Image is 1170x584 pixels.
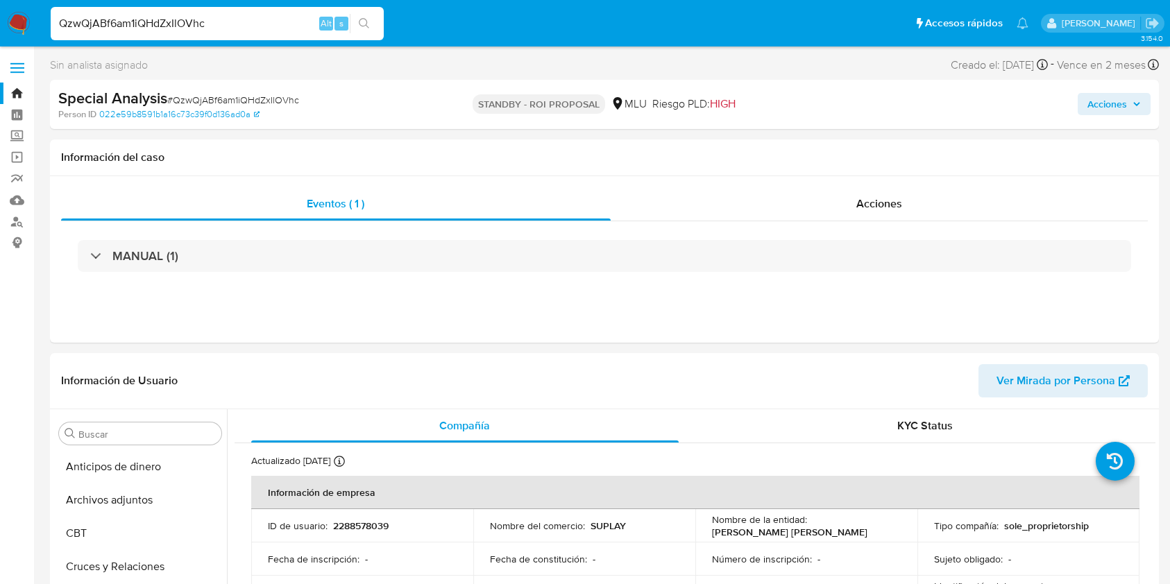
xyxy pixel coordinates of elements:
p: - [365,553,368,565]
div: MANUAL (1) [78,240,1131,272]
span: - [1051,55,1054,74]
span: Acciones [856,196,902,212]
span: s [339,17,344,30]
div: Creado el: [DATE] [951,55,1048,74]
p: Sujeto obligado : [934,553,1003,565]
span: Sin analista asignado [50,58,148,73]
span: Compañía [439,418,490,433]
th: Información de empresa [251,476,1139,509]
p: Actualizado [DATE] [251,454,330,467]
input: Buscar usuario o caso... [51,15,384,33]
p: - [1008,553,1011,565]
span: Ver Mirada por Persona [997,364,1115,397]
p: sole_proprietorship [1004,519,1089,532]
p: 2288578039 [333,519,389,532]
h3: MANUAL (1) [112,248,178,264]
p: Nombre de la entidad : [712,513,807,526]
span: Riesgo PLD: [652,96,736,112]
button: Acciones [1078,93,1151,115]
span: Vence en 2 meses [1057,58,1146,73]
p: Tipo compañía : [934,519,999,532]
p: Fecha de constitución : [490,553,587,565]
a: Notificaciones [1017,17,1028,29]
p: - [817,553,820,565]
input: Buscar [78,428,216,440]
span: Eventos ( 1 ) [307,196,364,212]
button: Archivos adjuntos [53,483,227,517]
p: Nombre del comercio : [490,519,585,532]
span: HIGH [710,96,736,112]
button: search-icon [350,14,378,33]
span: # QzwQjABf6am1iQHdZxIlOVhc [167,93,299,107]
button: Anticipos de dinero [53,450,227,483]
b: Person ID [58,108,96,121]
button: CBT [53,517,227,550]
p: [PERSON_NAME] [PERSON_NAME] [712,526,867,538]
p: Fecha de inscripción : [268,553,359,565]
span: Accesos rápidos [925,16,1003,31]
p: STANDBY - ROI PROPOSAL [473,94,605,114]
button: Cruces y Relaciones [53,550,227,583]
a: Salir [1145,16,1160,31]
span: KYC Status [897,418,953,433]
span: Alt [321,17,332,30]
p: ID de usuario : [268,519,328,532]
a: 022e59b8591b1a16c73c39f0d136ad0a [99,108,260,121]
h1: Información del caso [61,151,1148,164]
span: Acciones [1087,93,1127,115]
button: Ver Mirada por Persona [978,364,1148,397]
p: ximena.felix@mercadolibre.com [1062,17,1140,30]
p: SUPLAY [591,519,626,532]
div: MLU [611,96,647,112]
p: - [593,553,595,565]
h1: Información de Usuario [61,374,178,388]
p: Número de inscripción : [712,553,812,565]
button: Buscar [65,428,76,439]
b: Special Analysis [58,87,167,109]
